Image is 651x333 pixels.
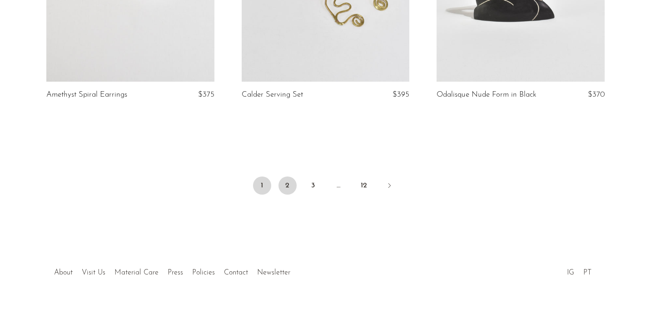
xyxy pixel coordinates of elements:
span: $395 [393,91,409,98]
a: Calder Serving Set [242,91,303,99]
a: Material Care [114,269,159,276]
span: 1 [253,176,271,195]
span: … [329,176,348,195]
a: About [54,269,73,276]
ul: Social Medias [562,262,596,279]
span: $370 [588,91,605,98]
a: Press [168,269,183,276]
a: IG [567,269,574,276]
a: Next [380,176,398,196]
a: 3 [304,176,322,195]
ul: Quick links [50,262,295,279]
a: Contact [224,269,248,276]
a: 2 [278,176,297,195]
span: $375 [198,91,214,98]
a: Odalisque Nude Form in Black [437,91,537,99]
a: Amethyst Spiral Earrings [46,91,127,99]
a: Policies [192,269,215,276]
a: PT [583,269,591,276]
a: 12 [355,176,373,195]
a: Visit Us [82,269,105,276]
